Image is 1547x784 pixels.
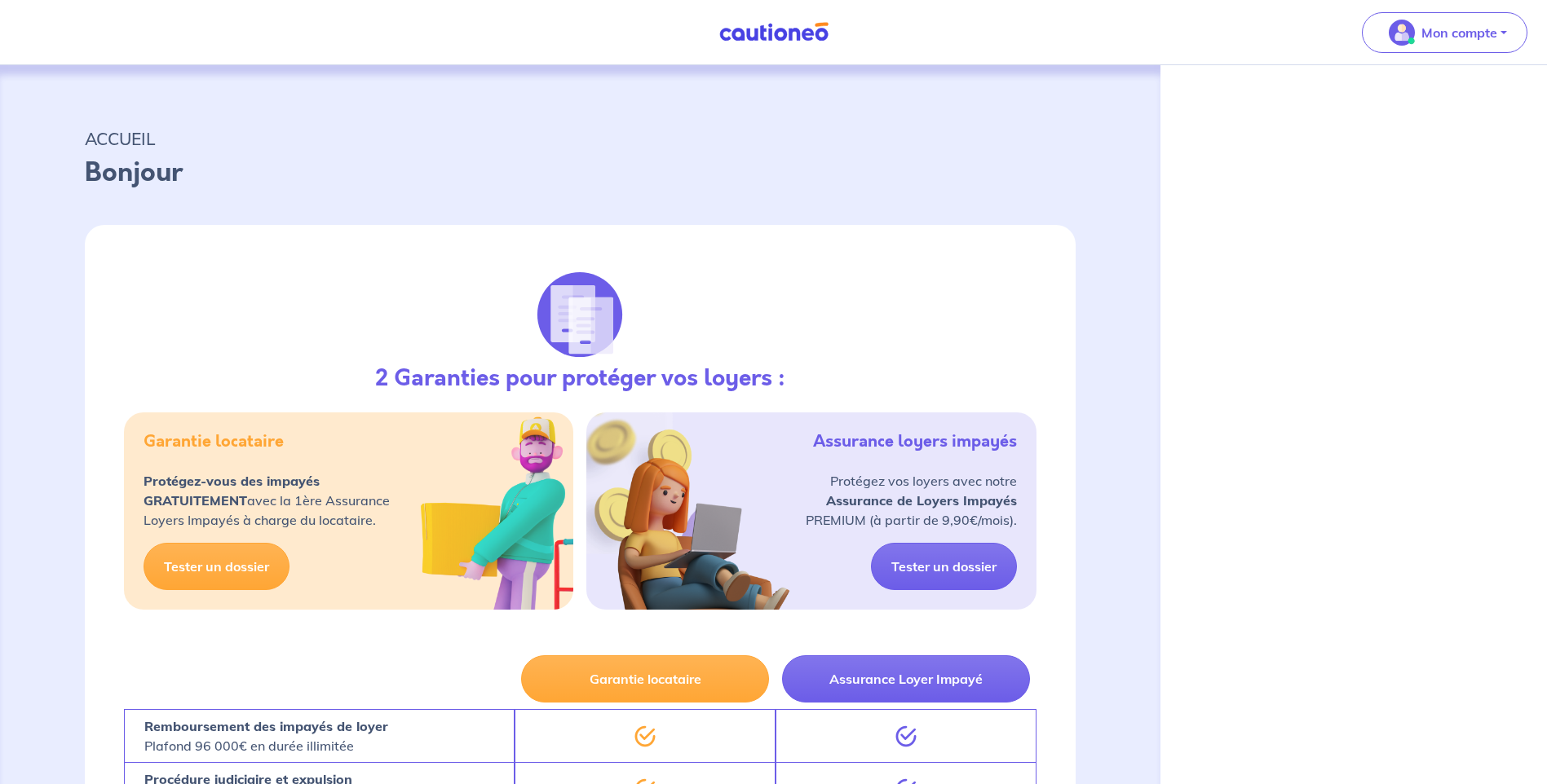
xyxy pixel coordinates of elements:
img: justif-loupe [536,271,624,359]
a: Tester un dossier [144,543,290,590]
h3: 2 Garanties pour protéger vos loyers : [375,365,785,393]
strong: Protégez-vous des impayés GRATUITEMENT [144,473,320,509]
a: Tester un dossier [871,543,1017,590]
p: ACCUEIL [85,124,1076,153]
p: avec la 1ère Assurance Loyers Impayés à charge du locataire. [144,471,390,530]
p: Plafond 96 000€ en durée illimitée [144,716,388,755]
p: Mon compte [1421,23,1497,42]
button: illu_account_valid_menu.svgMon compte [1362,12,1527,53]
button: Garantie locataire [521,655,769,703]
p: Bonjour [85,153,1076,192]
strong: Assurance de Loyers Impayés [826,492,1017,509]
h5: Assurance loyers impayés [813,432,1017,451]
h5: Garantie locataire [144,432,284,451]
button: Assurance Loyer Impayé [782,655,1030,703]
p: Protégez vos loyers avec notre PREMIUM (à partir de 9,90€/mois). [806,471,1017,530]
img: illu_account_valid_menu.svg [1389,20,1415,46]
strong: Remboursement des impayés de loyer [144,718,388,734]
img: Cautioneo [713,22,835,42]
